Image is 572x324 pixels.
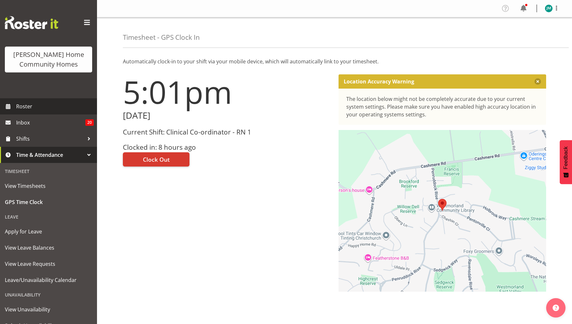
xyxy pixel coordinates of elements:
a: View Unavailability [2,301,95,318]
span: View Leave Requests [5,259,92,269]
div: Leave [2,210,95,223]
span: Roster [16,102,94,111]
span: Shifts [16,134,84,144]
h4: Timesheet - GPS Clock In [123,34,200,41]
span: Clock Out [143,155,170,164]
div: Unavailability [2,288,95,301]
img: johanna-molina8557.jpg [545,5,553,12]
a: Leave/Unavailability Calendar [2,272,95,288]
p: Automatically clock-in to your shift via your mobile device, which will automatically link to you... [123,58,546,65]
h3: Clocked in: 8 hours ago [123,144,331,151]
p: Location Accuracy Warning [344,78,414,85]
button: Clock Out [123,152,189,167]
span: View Timesheets [5,181,92,191]
button: Feedback - Show survey [560,140,572,184]
span: Apply for Leave [5,227,92,236]
img: Rosterit website logo [5,16,58,29]
span: 20 [85,119,94,126]
span: GPS Time Clock [5,197,92,207]
span: View Leave Balances [5,243,92,253]
h3: Current Shift: Clinical Co-ordinator - RN 1 [123,128,331,136]
div: Timesheet [2,165,95,178]
span: Feedback [563,146,569,169]
a: View Timesheets [2,178,95,194]
span: Inbox [16,118,85,127]
button: Close message [534,78,541,85]
a: Apply for Leave [2,223,95,240]
div: [PERSON_NAME] Home Community Homes [11,50,86,69]
a: GPS Time Clock [2,194,95,210]
h1: 5:01pm [123,74,331,109]
span: Time & Attendance [16,150,84,160]
span: Leave/Unavailability Calendar [5,275,92,285]
img: help-xxl-2.png [553,305,559,311]
a: View Leave Requests [2,256,95,272]
span: View Unavailability [5,305,92,314]
a: View Leave Balances [2,240,95,256]
h2: [DATE] [123,111,331,121]
div: The location below might not be completely accurate due to your current system settings. Please m... [346,95,539,118]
